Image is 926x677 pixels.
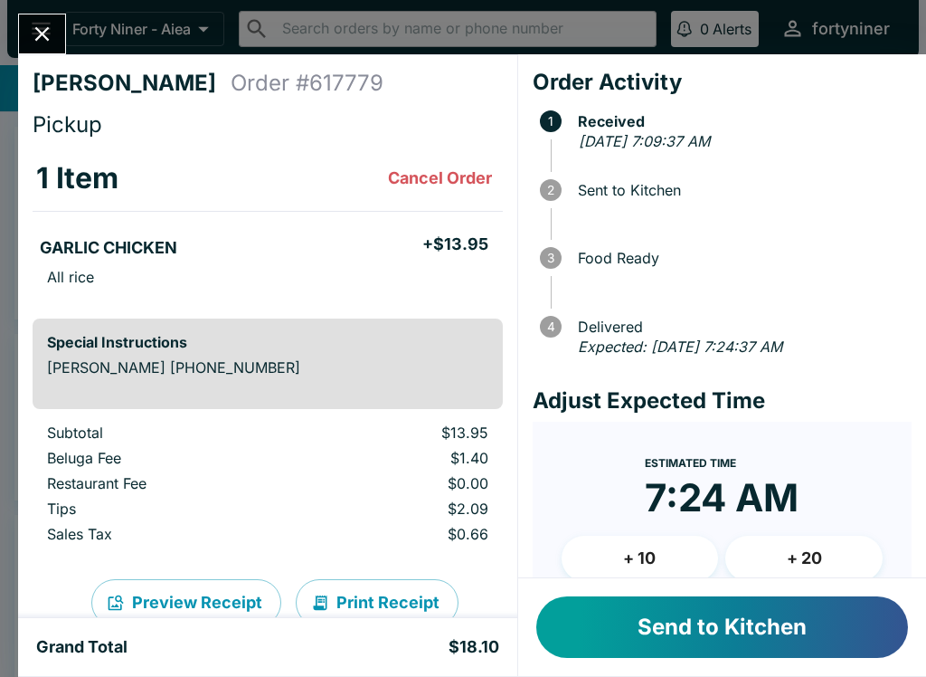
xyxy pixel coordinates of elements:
h5: GARLIC CHICKEN [40,237,177,259]
button: + 10 [562,536,719,581]
table: orders table [33,146,503,304]
span: Food Ready [569,250,912,266]
text: 4 [546,319,554,334]
p: Beluga Fee [47,449,286,467]
button: Print Receipt [296,579,458,626]
p: Sales Tax [47,525,286,543]
h3: 1 Item [36,160,118,196]
button: Send to Kitchen [536,596,908,658]
h5: $18.10 [449,636,499,658]
text: 3 [547,251,554,265]
span: Estimated Time [645,456,736,470]
table: orders table [33,424,503,550]
h4: Order # 617779 [231,70,383,97]
h4: Order Activity [533,69,912,96]
em: [DATE] 7:09:37 AM [579,132,710,150]
p: Restaurant Fee [47,474,286,492]
p: $13.95 [315,424,488,442]
p: $0.00 [315,474,488,492]
span: Sent to Kitchen [569,182,912,198]
p: [PERSON_NAME] [PHONE_NUMBER] [47,358,488,377]
h5: + $13.95 [422,234,488,255]
p: All rice [47,268,94,286]
p: Subtotal [47,424,286,442]
span: Pickup [33,111,102,138]
button: + 20 [725,536,883,581]
text: 1 [548,114,553,129]
span: Received [569,113,912,129]
em: Expected: [DATE] 7:24:37 AM [578,338,782,356]
h6: Special Instructions [47,333,488,351]
h4: [PERSON_NAME] [33,70,231,97]
p: Tips [47,500,286,518]
text: 2 [547,183,554,197]
h4: Adjust Expected Time [533,387,912,415]
time: 7:24 AM [645,474,798,521]
p: $0.66 [315,525,488,543]
button: Preview Receipt [91,579,281,626]
button: Close [19,14,65,53]
p: $2.09 [315,500,488,518]
span: Delivered [569,319,912,335]
button: Cancel Order [381,160,499,196]
p: $1.40 [315,449,488,467]
h5: Grand Total [36,636,128,658]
